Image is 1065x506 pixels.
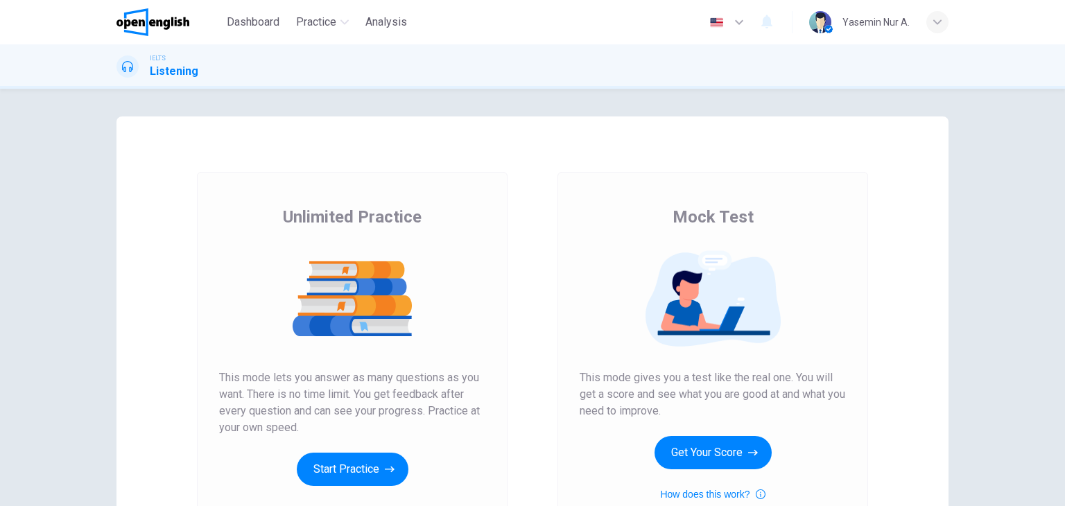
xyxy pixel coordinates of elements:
[708,17,725,28] img: en
[297,453,408,486] button: Start Practice
[660,486,765,503] button: How does this work?
[360,10,413,35] button: Analysis
[580,369,846,419] span: This mode gives you a test like the real one. You will get a score and see what you are good at a...
[116,8,189,36] img: OpenEnglish logo
[655,436,772,469] button: Get Your Score
[150,63,198,80] h1: Listening
[116,8,221,36] a: OpenEnglish logo
[221,10,285,35] button: Dashboard
[809,11,831,33] img: Profile picture
[842,14,910,30] div: Yasemin Nur A.
[283,206,422,228] span: Unlimited Practice
[673,206,754,228] span: Mock Test
[219,369,485,436] span: This mode lets you answer as many questions as you want. There is no time limit. You get feedback...
[296,14,336,30] span: Practice
[150,53,166,63] span: IELTS
[365,14,407,30] span: Analysis
[227,14,279,30] span: Dashboard
[291,10,354,35] button: Practice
